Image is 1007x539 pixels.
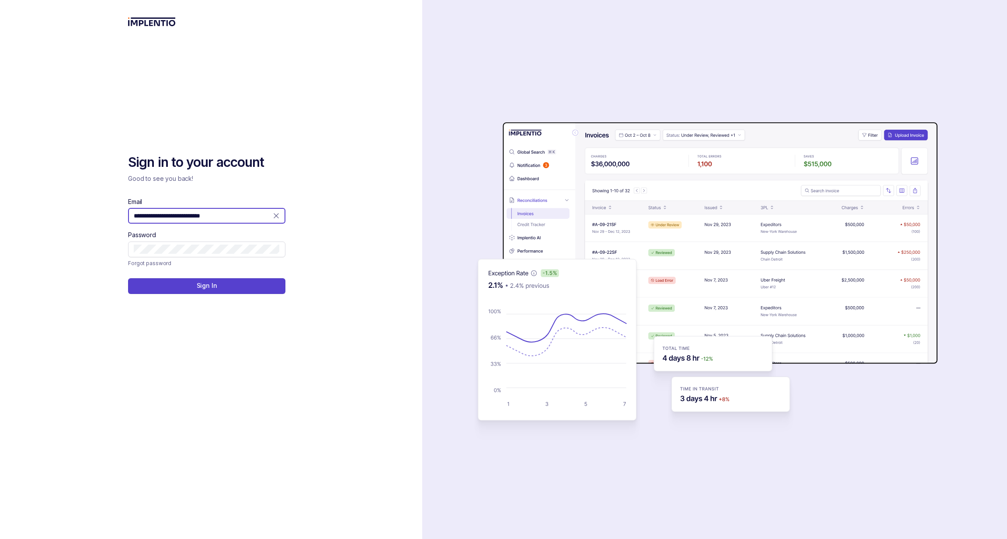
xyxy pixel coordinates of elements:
label: Email [128,197,142,206]
p: Forgot password [128,259,171,268]
a: Link Forgot password [128,259,171,268]
label: Password [128,231,156,239]
img: logo [128,17,176,26]
p: Sign In [197,281,217,290]
button: Sign In [128,278,285,294]
img: signin-background.svg [447,95,941,444]
p: Good to see you back! [128,174,285,183]
h2: Sign in to your account [128,154,285,171]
